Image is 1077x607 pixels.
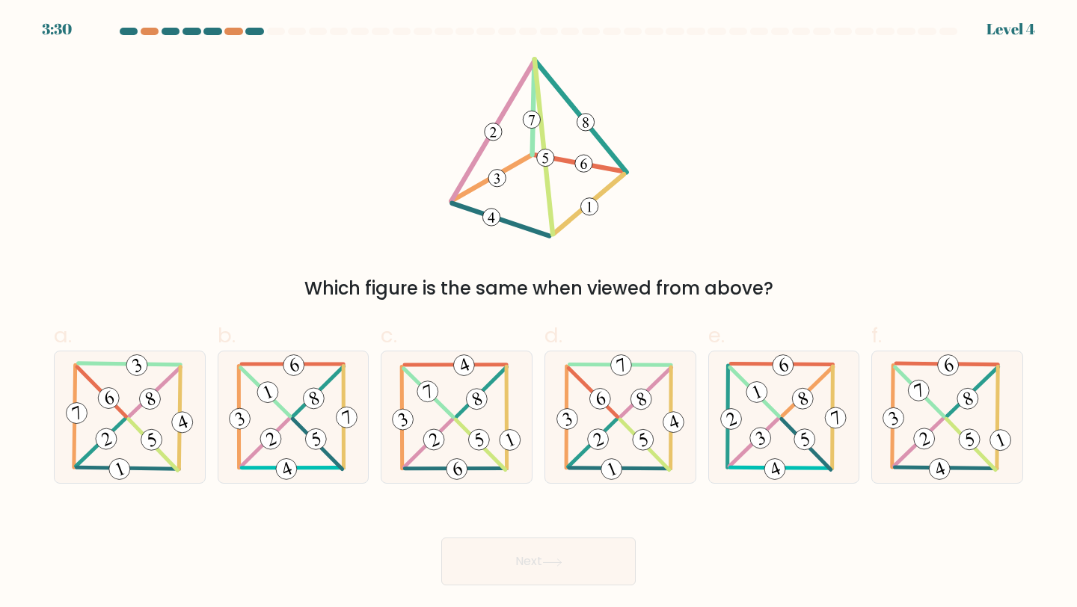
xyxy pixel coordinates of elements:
[987,18,1035,40] div: Level 4
[441,537,636,585] button: Next
[544,321,562,350] span: d.
[63,275,1014,302] div: Which figure is the same when viewed from above?
[871,321,882,350] span: f.
[218,321,236,350] span: b.
[54,321,72,350] span: a.
[42,18,72,40] div: 3:30
[381,321,397,350] span: c.
[708,321,725,350] span: e.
